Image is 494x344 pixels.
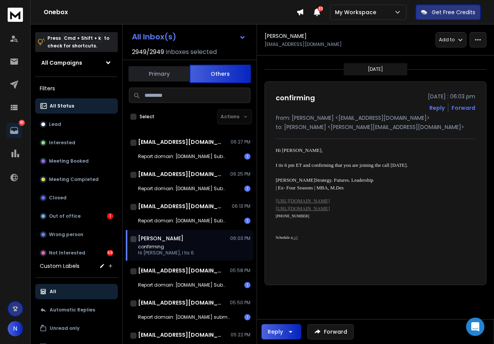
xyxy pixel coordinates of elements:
button: N [8,321,23,336]
p: to: [PERSON_NAME] <[PERSON_NAME][EMAIL_ADDRESS][DOMAIN_NAME]> [276,123,475,131]
div: 1 [244,186,250,192]
div: Schedule a [276,235,469,240]
h1: [PERSON_NAME] [138,235,184,242]
button: Wrong person [35,227,118,242]
p: [EMAIL_ADDRESS][DOMAIN_NAME] [265,41,342,47]
p: Unread only [50,325,80,331]
div: 1 [244,314,250,320]
p: Report domain: [DOMAIN_NAME] Submitter: [DOMAIN_NAME] [138,282,230,288]
h3: Inboxes selected [166,47,217,57]
p: [DATE] [368,66,383,72]
p: All Status [50,103,74,109]
button: All [35,284,118,299]
p: from: [PERSON_NAME] <[EMAIL_ADDRESS][DOMAIN_NAME]> [276,114,475,122]
h1: All Campaigns [41,59,82,67]
p: Lead [49,121,61,127]
a: [URL][DOMAIN_NAME] [276,198,330,204]
p: Hi [PERSON_NAME], I tis 6 [138,250,194,256]
img: logo [8,8,23,22]
p: Meeting Completed [49,176,99,183]
button: Unread only [35,321,118,336]
div: Hi [PERSON_NAME], [276,147,469,154]
div: Open Intercom Messenger [466,318,484,336]
span: | Ex- Four Seasons | MBA, M.Des [276,185,344,191]
p: Not Interested [49,250,85,256]
p: Closed [49,195,67,201]
h1: [EMAIL_ADDRESS][DOMAIN_NAME] [138,331,222,339]
h1: [EMAIL_ADDRESS][DOMAIN_NAME] [138,299,222,307]
div: Reply [268,328,283,336]
p: Report domain: [DOMAIN_NAME] Submitter: [DOMAIN_NAME] [138,186,230,192]
p: 06:27 PM [231,139,250,145]
span: [PHONE_NUMBER] [276,214,309,218]
h1: [PERSON_NAME] [265,32,307,40]
p: My Workspace [335,8,379,16]
button: Reply [262,324,301,339]
button: Closed [35,190,118,205]
a: 60 [6,123,22,138]
p: Get Free Credits [432,8,475,16]
p: Report domain: [DOMAIN_NAME] Submitter: [DOMAIN_NAME] [138,218,230,224]
h1: confirming [276,93,315,103]
p: 06:13 PM [232,203,250,209]
h1: Onebox [44,8,296,17]
p: 60 [19,120,25,126]
p: Report domain: [DOMAIN_NAME] Submitter: [DOMAIN_NAME] [138,153,230,160]
p: Report domain: [DOMAIN_NAME] submitter: [DOMAIN_NAME] [138,314,230,320]
h1: [EMAIL_ADDRESS][DOMAIN_NAME] [138,202,222,210]
label: Select [140,114,154,120]
p: Out of office [49,213,81,219]
button: Forward [307,324,354,339]
p: 05:50 PM [230,300,250,306]
p: 05:22 PM [231,332,250,338]
button: Lead [35,117,118,132]
span: Strategy. Futures. Leadership [315,177,373,183]
div: 1 [244,282,250,288]
button: Out of office1 [35,209,118,224]
h1: [EMAIL_ADDRESS][DOMAIN_NAME] [138,138,222,146]
button: All Status [35,98,118,114]
span: Cmd + Shift + k [63,34,102,42]
button: Automatic Replies [35,302,118,318]
span: 2949 / 2949 [132,47,164,57]
button: Others [190,65,251,83]
div: I tis 6 pm ET and confirming that you are joining the call [DATE]. [276,161,469,169]
button: Interested [35,135,118,150]
p: Automatic Replies [50,307,95,313]
h3: Custom Labels [40,262,80,270]
button: Meeting Completed [35,172,118,187]
div: 1 [244,153,250,160]
button: Not Interested59 [35,245,118,261]
button: All Campaigns [35,55,118,70]
p: Meeting Booked [49,158,89,164]
p: [DATE] : 06:03 pm [428,93,475,100]
div: 1 [244,218,250,224]
p: All [50,289,56,295]
p: Press to check for shortcuts. [47,34,109,50]
h1: All Inbox(s) [132,33,176,41]
button: Meeting Booked [35,153,118,169]
h3: Filters [35,83,118,94]
div: Forward [452,104,475,112]
span: 32 [318,6,323,11]
p: 06:25 PM [230,171,250,177]
button: Primary [128,65,190,82]
p: 05:58 PM [230,267,250,274]
p: Add to [439,37,455,43]
p: 06:03 PM [230,235,250,241]
button: Reply [429,104,445,112]
div: 59 [107,250,113,256]
button: Get Free Credits [416,5,481,20]
a: call [292,235,298,240]
h1: [EMAIL_ADDRESS][DOMAIN_NAME] [138,267,222,274]
font: [PERSON_NAME] [276,177,315,183]
p: confirming [138,244,194,250]
a: [URL][DOMAIN_NAME] [276,205,330,211]
div: 1 [107,213,113,219]
p: Wrong person [49,232,83,238]
button: All Inbox(s) [126,29,252,44]
p: Interested [49,140,75,146]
